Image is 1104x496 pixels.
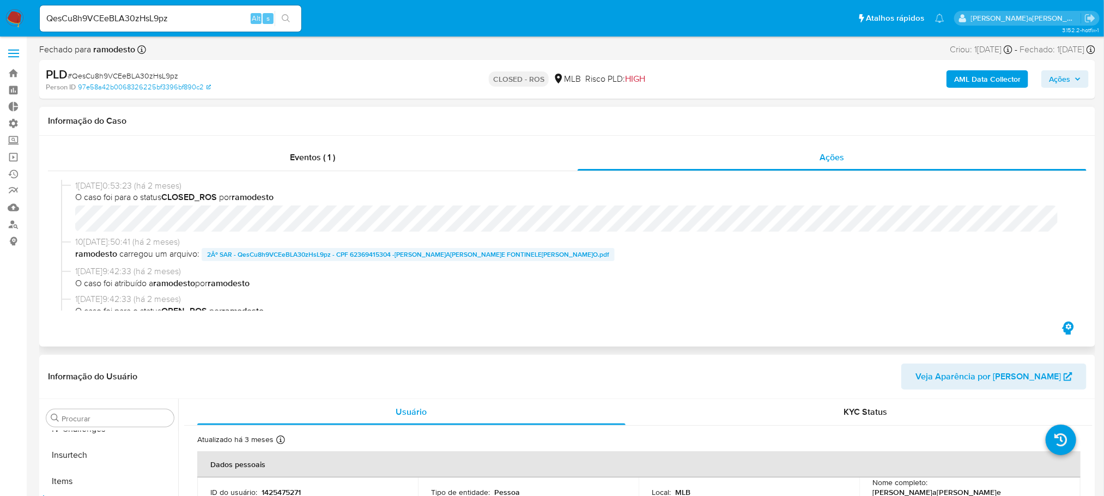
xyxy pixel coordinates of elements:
p: sergina.neta@mercadolivre.com [971,13,1081,23]
h1: Informação do Caso [48,116,1087,126]
b: Person ID [46,82,76,92]
span: O caso foi para o status por [75,305,1069,317]
span: Usuário [396,406,427,418]
button: Insurtech [42,442,178,468]
b: CLOSED_ROS [161,191,217,203]
div: Fechado: 1[DATE] [1020,44,1095,56]
b: ramodesto [75,248,117,261]
b: ramodesto [232,191,274,203]
b: AML Data Collector [954,70,1021,88]
a: Sair [1084,13,1096,24]
b: ramodesto [91,43,135,56]
span: 1[DATE]9:42:33 (há 2 meses) [75,293,1069,305]
input: Procurar [62,414,169,424]
span: # QesCu8h9VCEeBLA30zHsL9pz [68,70,178,81]
span: HIGH [625,72,645,85]
div: MLB [553,73,581,85]
span: carregou um arquivo: [119,248,199,261]
button: Items [42,468,178,494]
span: Ações [820,151,845,164]
div: Criou: 1[DATE] [950,44,1012,56]
button: Ações [1041,70,1089,88]
button: search-icon [275,11,297,26]
input: Pesquise usuários ou casos... [40,11,301,26]
a: Notificações [935,14,944,23]
span: 1[DATE]0:53:23 (há 2 meses) [75,180,1069,192]
span: O caso foi atribuído a por [75,277,1069,289]
b: PLD [46,65,68,83]
button: Procurar [51,414,59,422]
b: ramodesto [153,277,195,289]
span: Risco PLD: [585,73,645,85]
th: Dados pessoais [197,451,1081,477]
span: Alt [252,13,260,23]
span: Eventos ( 1 ) [290,151,336,164]
span: Ações [1049,70,1070,88]
p: CLOSED - ROS [489,71,549,87]
b: OPEN_ROS [161,305,207,317]
span: Veja Aparência por [PERSON_NAME] [915,364,1061,390]
button: AML Data Collector [947,70,1028,88]
b: ramodesto [222,305,264,317]
span: O caso foi para o status por [75,191,1069,203]
span: s [266,13,270,23]
span: KYC Status [844,406,887,418]
button: Veja Aparência por [PERSON_NAME] [901,364,1087,390]
span: 1[DATE]9:42:33 (há 2 meses) [75,265,1069,277]
a: 97e58a42b0068326225bf3396bf890c2 [78,82,211,92]
p: Nome completo : [872,477,927,487]
h1: Informação do Usuário [48,371,137,382]
span: 2Âº SAR - QesCu8h9VCEeBLA30zHsL9pz - CPF 62369415304 -[PERSON_NAME]A[PERSON_NAME]E FONTINELE[PERS... [207,248,609,261]
button: 2Âº SAR - QesCu8h9VCEeBLA30zHsL9pz - CPF 62369415304 -[PERSON_NAME]A[PERSON_NAME]E FONTINELE[PERS... [202,248,615,261]
p: Atualizado há 3 meses [197,434,274,445]
span: Fechado para [39,44,135,56]
b: ramodesto [208,277,250,289]
span: - [1015,44,1017,56]
span: 10[DATE]:50:41 (há 2 meses) [75,236,1069,248]
span: Atalhos rápidos [866,13,924,24]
